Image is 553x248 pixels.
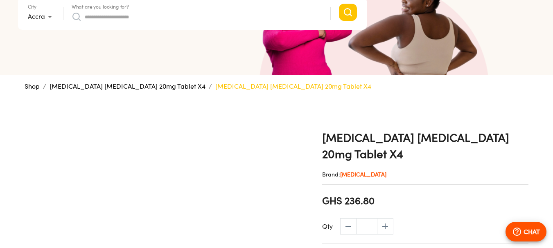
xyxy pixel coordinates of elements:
[25,82,40,90] a: Shop
[72,4,129,9] label: What are you looking for?
[209,81,212,91] li: /
[322,221,333,231] p: Qty
[322,170,528,179] p: Brand:
[215,81,371,91] p: [MEDICAL_DATA] [MEDICAL_DATA] 20mg Tablet X4
[28,4,36,9] label: City
[340,171,386,178] span: [MEDICAL_DATA]
[43,81,46,91] li: /
[322,194,375,208] span: GHS 236.80
[25,81,529,91] nav: breadcrumb
[339,4,357,21] button: Search
[28,10,55,23] div: Accra
[377,218,393,235] span: increase
[506,222,546,241] button: CHAT
[322,130,528,162] h1: [MEDICAL_DATA] [MEDICAL_DATA] 20mg Tablet X4
[524,227,540,237] p: CHAT
[50,82,205,90] a: [MEDICAL_DATA] [MEDICAL_DATA] 20mg Tablet X4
